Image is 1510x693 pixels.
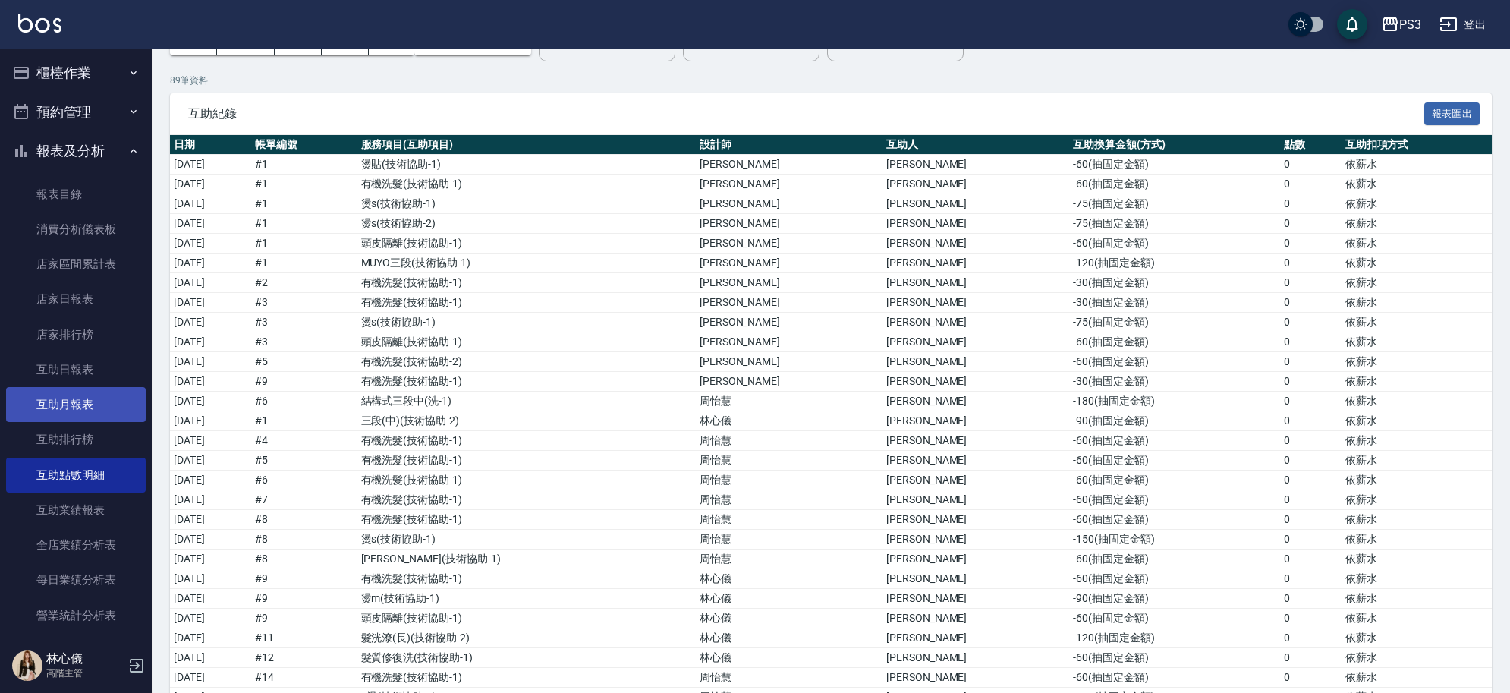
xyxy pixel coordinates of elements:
td: 依薪水 [1342,352,1492,372]
td: [PERSON_NAME] [882,175,1069,194]
td: [PERSON_NAME] [696,175,882,194]
td: 0 [1280,372,1341,392]
td: 林心儀 [696,411,882,431]
td: -60 ( 抽固定金額 ) [1069,431,1280,451]
td: 依薪水 [1342,668,1492,688]
td: 依薪水 [1342,214,1492,234]
td: -90 ( 抽固定金額 ) [1069,411,1280,431]
td: # 9 [251,589,357,609]
td: 0 [1280,530,1341,550]
td: # 8 [251,530,357,550]
td: # 1 [251,254,357,273]
td: # 6 [251,392,357,411]
td: 依薪水 [1342,332,1492,352]
td: 周怡慧 [696,530,882,550]
td: [DATE] [170,490,251,510]
td: 0 [1280,411,1341,431]
td: -60 ( 抽固定金額 ) [1069,569,1280,589]
td: 0 [1280,392,1341,411]
td: 林心儀 [696,609,882,628]
td: [PERSON_NAME] [882,194,1069,214]
td: 0 [1280,589,1341,609]
td: # 11 [251,628,357,648]
td: [PERSON_NAME] ( 技術協助-1 ) [357,550,696,569]
td: -60 ( 抽固定金額 ) [1069,550,1280,569]
td: 0 [1280,510,1341,530]
td: # 4 [251,431,357,451]
td: 依薪水 [1342,313,1492,332]
td: -60 ( 抽固定金額 ) [1069,352,1280,372]
td: [PERSON_NAME] [882,254,1069,273]
td: [PERSON_NAME] [882,313,1069,332]
a: 店家日報表 [6,282,146,317]
th: 設計師 [696,135,882,155]
td: 依薪水 [1342,569,1492,589]
td: -60 ( 抽固定金額 ) [1069,609,1280,628]
td: 林心儀 [696,648,882,668]
td: 依薪水 [1342,273,1492,293]
td: 依薪水 [1342,530,1492,550]
td: 0 [1280,332,1341,352]
p: 89 筆資料 [170,74,1492,87]
td: 周怡慧 [696,471,882,490]
button: 預約管理 [6,93,146,132]
td: 燙m ( 技術協助-1 ) [357,589,696,609]
a: 全店業績分析表 [6,528,146,562]
a: 消費分析儀表板 [6,212,146,247]
td: [DATE] [170,332,251,352]
td: 三段(中) ( 技術協助-2 ) [357,411,696,431]
a: 店家排行榜 [6,317,146,352]
td: 0 [1280,273,1341,293]
td: -120 ( 抽固定金額 ) [1069,254,1280,273]
td: 頭皮隔離 ( 技術協助-1 ) [357,234,696,254]
td: [PERSON_NAME] [882,471,1069,490]
td: 0 [1280,254,1341,273]
td: [PERSON_NAME] [882,214,1069,234]
td: # 1 [251,234,357,254]
td: [DATE] [170,550,251,569]
td: [DATE] [170,155,251,175]
td: [DATE] [170,589,251,609]
th: 日期 [170,135,251,155]
td: [DATE] [170,293,251,313]
td: 依薪水 [1342,609,1492,628]
td: 頭皮隔離 ( 技術協助-1 ) [357,332,696,352]
td: 有機洗髮 ( 技術協助-1 ) [357,569,696,589]
img: Logo [18,14,61,33]
td: 有機洗髮 ( 技術協助-1 ) [357,490,696,510]
td: # 8 [251,510,357,530]
td: 0 [1280,313,1341,332]
a: 互助業績報表 [6,493,146,528]
td: [PERSON_NAME] [882,668,1069,688]
td: [PERSON_NAME] [882,569,1069,589]
button: 報表及分析 [6,131,146,171]
button: 櫃檯作業 [6,53,146,93]
td: # 1 [251,194,357,214]
th: 服務項目(互助項目) [357,135,696,155]
td: 有機洗髮 ( 技術協助-1 ) [357,175,696,194]
td: [DATE] [170,175,251,194]
td: -60 ( 抽固定金額 ) [1069,471,1280,490]
td: 燙貼 ( 技術協助-1 ) [357,155,696,175]
button: save [1337,9,1367,39]
td: [DATE] [170,254,251,273]
button: 登出 [1433,11,1492,39]
td: [DATE] [170,569,251,589]
td: [PERSON_NAME] [882,293,1069,313]
td: 依薪水 [1342,431,1492,451]
td: -60 ( 抽固定金額 ) [1069,490,1280,510]
td: 0 [1280,550,1341,569]
td: 有機洗髮 ( 技術協助-1 ) [357,451,696,471]
td: [PERSON_NAME] [882,628,1069,648]
td: # 9 [251,609,357,628]
td: 0 [1280,155,1341,175]
td: [DATE] [170,234,251,254]
td: 0 [1280,234,1341,254]
a: 每日業績分析表 [6,562,146,597]
td: [PERSON_NAME] [882,550,1069,569]
td: 依薪水 [1342,372,1492,392]
td: [PERSON_NAME] [882,352,1069,372]
td: [PERSON_NAME] [696,254,882,273]
td: -60 ( 抽固定金額 ) [1069,648,1280,668]
td: [DATE] [170,313,251,332]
